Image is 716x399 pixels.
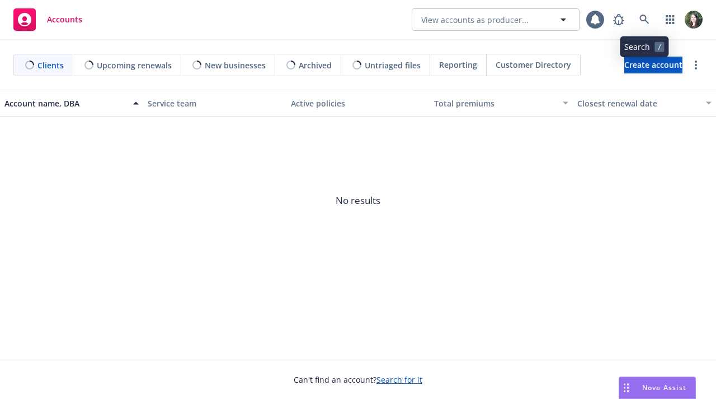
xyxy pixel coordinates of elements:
div: Total premiums [434,98,556,109]
span: Untriaged files [365,59,421,71]
div: Service team [148,98,282,109]
span: Create account [624,54,682,76]
span: Can't find an account? [294,374,422,386]
div: Active policies [291,98,425,109]
button: Service team [143,90,286,117]
button: View accounts as producer... [412,8,580,31]
a: Report a Bug [607,8,630,31]
button: Total premiums [430,90,573,117]
button: Closest renewal date [573,90,716,117]
span: Upcoming renewals [97,59,172,71]
div: Drag to move [619,377,633,398]
div: Closest renewal date [577,98,699,109]
a: more [689,58,703,72]
a: Search for it [376,374,422,385]
a: Switch app [659,8,681,31]
span: Clients [37,59,64,71]
a: Create account [624,57,682,73]
span: Archived [299,59,332,71]
button: Active policies [286,90,430,117]
span: Customer Directory [496,59,571,71]
a: Search [633,8,656,31]
img: photo [685,11,703,29]
a: Accounts [9,4,87,35]
span: New businesses [205,59,266,71]
button: Nova Assist [619,377,696,399]
span: Nova Assist [642,383,686,392]
span: Reporting [439,59,477,71]
span: View accounts as producer... [421,14,529,26]
div: Account name, DBA [4,98,126,109]
span: Accounts [47,15,82,24]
